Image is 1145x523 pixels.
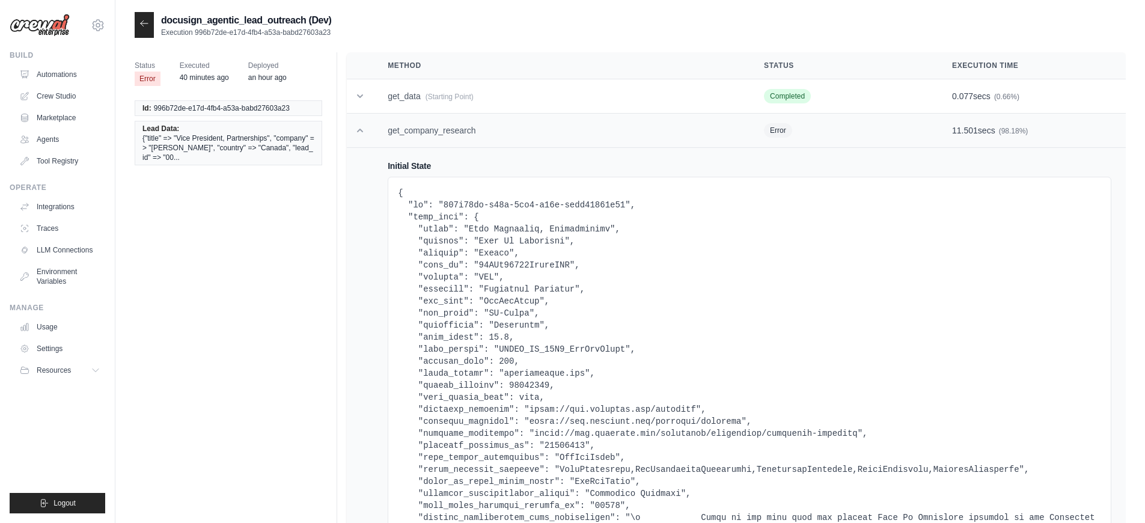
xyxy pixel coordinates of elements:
a: Crew Studio [14,87,105,106]
span: Error [764,123,792,138]
iframe: Chat Widget [1085,465,1145,523]
time: August 22, 2025 at 16:33 CDT [180,73,229,82]
a: Marketplace [14,108,105,127]
span: Lead Data: [142,124,179,133]
p: Execution 996b72de-e17d-4fb4-a53a-babd27603a23 [161,28,331,37]
a: LLM Connections [14,240,105,260]
th: Execution Time [938,52,1126,79]
span: {"title" => "Vice President, Partnerships", "company" => "[PERSON_NAME]", "country" => "Canada", ... [142,133,314,162]
img: Logo [10,14,70,37]
button: Logout [10,493,105,513]
div: Build [10,50,105,60]
th: Method [373,52,750,79]
time: August 22, 2025 at 15:50 CDT [248,73,287,82]
h2: docusign_agentic_lead_outreach (Dev) [161,13,331,28]
a: Integrations [14,197,105,216]
span: (Starting Point) [426,93,474,101]
div: Operate [10,183,105,192]
span: Executed [180,60,229,72]
div: Manage [10,303,105,313]
a: Traces [14,219,105,238]
span: Resources [37,365,71,375]
span: Deployed [248,60,287,72]
a: Settings [14,339,105,358]
span: Error [135,72,160,86]
span: 11.501 [952,126,978,135]
th: Status [750,52,938,79]
a: Agents [14,130,105,149]
td: get_company_research [373,114,750,148]
a: Usage [14,317,105,337]
span: (0.66%) [994,93,1019,101]
h4: Initial State [388,160,1111,172]
button: Resources [14,361,105,380]
span: Id: [142,103,151,113]
span: 996b72de-e17d-4fb4-a53a-babd27603a23 [154,103,290,113]
span: 0.077 [952,91,973,101]
td: secs [938,114,1126,148]
td: secs [938,79,1126,114]
a: Environment Variables [14,262,105,291]
span: Completed [764,89,811,103]
td: get_data [373,79,750,114]
span: (98.18%) [999,127,1028,135]
a: Tool Registry [14,151,105,171]
span: Status [135,60,160,72]
span: Logout [53,498,76,508]
a: Automations [14,65,105,84]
